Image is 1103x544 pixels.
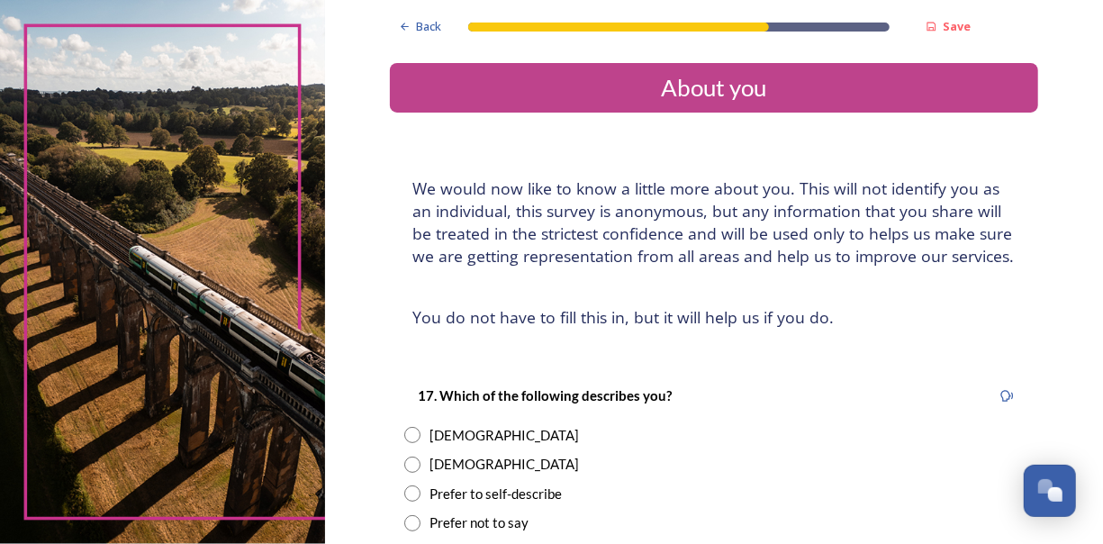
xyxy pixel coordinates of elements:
h4: You do not have to fill this in, but it will help us if you do. [412,306,1016,329]
strong: Save [943,18,971,34]
div: Prefer to self-describe [429,484,562,504]
h4: We would now like to know a little more about you. This will not identify you as an individual, t... [412,177,1016,267]
div: About you [397,70,1031,105]
div: Prefer not to say [429,512,529,533]
span: Back [416,18,441,35]
div: [DEMOGRAPHIC_DATA] [429,454,579,475]
strong: 17. Which of the following describes you? [418,387,672,403]
div: [DEMOGRAPHIC_DATA] [429,425,579,446]
button: Open Chat [1024,465,1076,517]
